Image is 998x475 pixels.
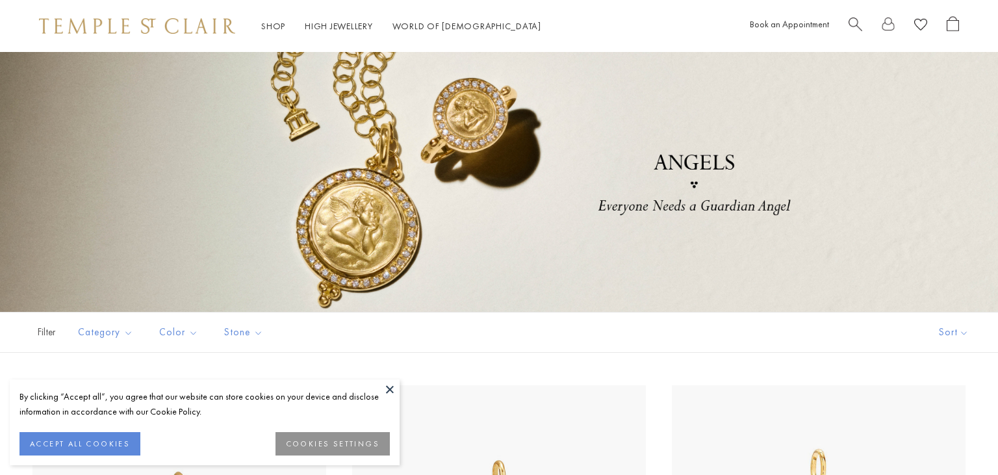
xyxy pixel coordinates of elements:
a: View Wishlist [914,16,927,36]
a: Search [849,16,862,36]
a: ShopShop [261,20,285,32]
span: Color [153,324,208,340]
nav: Main navigation [261,18,541,34]
a: World of [DEMOGRAPHIC_DATA]World of [DEMOGRAPHIC_DATA] [392,20,541,32]
a: Book an Appointment [750,18,829,30]
button: Category [68,318,143,347]
div: By clicking “Accept all”, you agree that our website can store cookies on your device and disclos... [19,389,390,419]
span: Stone [218,324,273,340]
img: Temple St. Clair [39,18,235,34]
button: Show sort by [910,313,998,352]
button: Stone [214,318,273,347]
button: ACCEPT ALL COOKIES [19,432,140,456]
span: Category [71,324,143,340]
button: Color [149,318,208,347]
a: Open Shopping Bag [947,16,959,36]
a: High JewelleryHigh Jewellery [305,20,373,32]
button: COOKIES SETTINGS [275,432,390,456]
